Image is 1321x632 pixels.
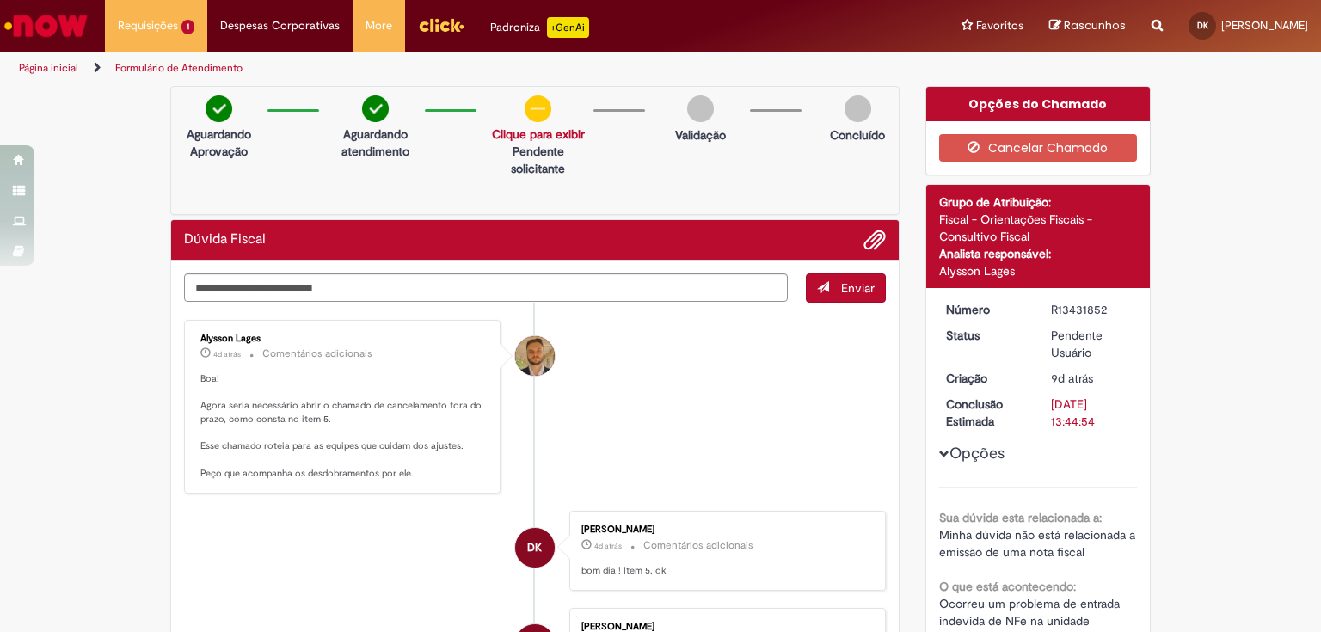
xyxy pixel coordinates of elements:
span: Minha dúvida não está relacionada a emissão de uma nota fiscal [939,527,1139,560]
div: Opções do Chamado [926,87,1151,121]
time: 20/08/2025 11:11:30 [1051,371,1093,386]
dt: Status [933,327,1039,344]
span: Favoritos [976,17,1023,34]
p: Aguardando Aprovação [178,126,259,160]
img: ServiceNow [2,9,90,43]
span: Enviar [841,280,875,296]
a: Página inicial [19,61,78,75]
p: +GenAi [547,17,589,38]
div: Alysson Lages [200,334,487,344]
dt: Criação [933,370,1039,387]
div: [DATE] 13:44:54 [1051,396,1131,430]
span: Requisições [118,17,178,34]
button: Cancelar Chamado [939,134,1138,162]
ul: Trilhas de página [13,52,868,84]
time: 25/08/2025 09:47:54 [594,541,622,551]
textarea: Digite sua mensagem aqui... [184,273,788,303]
p: Validação [675,126,726,144]
img: check-circle-green.png [362,95,389,122]
span: DK [527,527,542,568]
div: [PERSON_NAME] [581,622,868,632]
b: Sua dúvida esta relacionada a: [939,510,1102,525]
span: Ocorreu um problema de entrada indevida de NFe na unidade [939,596,1123,629]
div: R13431852 [1051,301,1131,318]
a: Clique para exibir [492,126,585,142]
div: Grupo de Atribuição: [939,193,1138,211]
span: Despesas Corporativas [220,17,340,34]
img: img-circle-grey.png [845,95,871,122]
div: Daniel Luiz Klimpel [515,528,555,568]
p: Boa! Agora seria necessário abrir o chamado de cancelamento fora do prazo, como consta no item 5.... [200,372,487,481]
div: Pendente Usuário [1051,327,1131,361]
p: Concluído [830,126,885,144]
img: click_logo_yellow_360x200.png [418,12,464,38]
img: circle-minus.png [525,95,551,122]
small: Comentários adicionais [262,347,372,361]
small: Comentários adicionais [643,538,753,553]
h2: Dúvida Fiscal Histórico de tíquete [184,232,266,248]
dt: Conclusão Estimada [933,396,1039,430]
img: check-circle-green.png [206,95,232,122]
img: img-circle-grey.png [687,95,714,122]
p: Aguardando atendimento [335,126,415,160]
p: bom dia ! Item 5, ok [581,564,868,578]
span: More [366,17,392,34]
span: 1 [181,20,194,34]
div: Alysson Lages [515,336,555,376]
button: Enviar [806,273,886,303]
span: 4d atrás [213,349,241,359]
button: Adicionar anexos [863,229,886,251]
span: DK [1197,20,1208,31]
div: Padroniza [490,17,589,38]
div: Fiscal - Orientações Fiscais - Consultivo Fiscal [939,211,1138,245]
span: Rascunhos [1064,17,1126,34]
b: O que está acontecendo: [939,579,1076,594]
div: [PERSON_NAME] [581,525,868,535]
a: Rascunhos [1049,18,1126,34]
div: Analista responsável: [939,245,1138,262]
div: Alysson Lages [939,262,1138,279]
span: 9d atrás [1051,371,1093,386]
span: [PERSON_NAME] [1221,18,1308,33]
dt: Número [933,301,1039,318]
p: Pendente solicitante [492,143,585,177]
a: Formulário de Atendimento [115,61,243,75]
span: 4d atrás [594,541,622,551]
div: 20/08/2025 11:11:30 [1051,370,1131,387]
